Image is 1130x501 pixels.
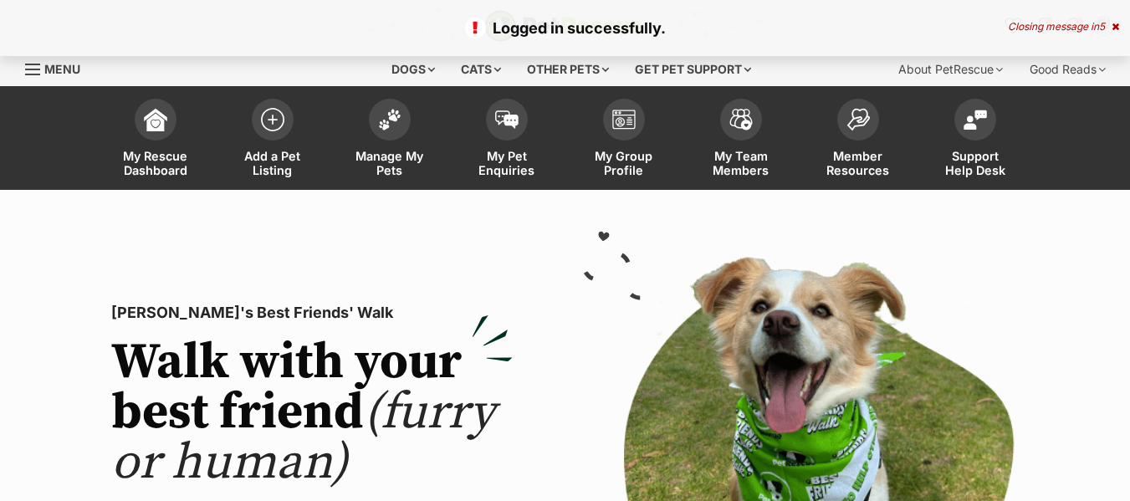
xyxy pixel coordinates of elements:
span: My Pet Enquiries [469,149,545,177]
div: Get pet support [623,53,763,86]
a: My Group Profile [565,90,683,190]
span: Add a Pet Listing [235,149,310,177]
img: help-desk-icon-fdf02630f3aa405de69fd3d07c3f3aa587a6932b1a1747fa1d2bba05be0121f9.svg [964,110,987,130]
div: Cats [449,53,513,86]
div: About PetRescue [887,53,1015,86]
a: My Rescue Dashboard [97,90,214,190]
span: (furry or human) [111,381,495,494]
span: Manage My Pets [352,149,427,177]
span: My Group Profile [586,149,662,177]
a: Add a Pet Listing [214,90,331,190]
img: add-pet-listing-icon-0afa8454b4691262ce3f59096e99ab1cd57d4a30225e0717b998d2c9b9846f56.svg [261,108,284,131]
img: pet-enquiries-icon-7e3ad2cf08bfb03b45e93fb7055b45f3efa6380592205ae92323e6603595dc1f.svg [495,110,519,129]
a: Manage My Pets [331,90,448,190]
a: Support Help Desk [917,90,1034,190]
img: team-members-icon-5396bd8760b3fe7c0b43da4ab00e1e3bb1a5d9ba89233759b79545d2d3fc5d0d.svg [729,109,753,130]
a: Menu [25,53,92,83]
img: group-profile-icon-3fa3cf56718a62981997c0bc7e787c4b2cf8bcc04b72c1350f741eb67cf2f40e.svg [612,110,636,130]
span: Support Help Desk [938,149,1013,177]
a: My Team Members [683,90,800,190]
div: Good Reads [1018,53,1117,86]
div: Other pets [515,53,621,86]
img: manage-my-pets-icon-02211641906a0b7f246fdf0571729dbe1e7629f14944591b6c1af311fb30b64b.svg [378,109,401,130]
a: Member Resources [800,90,917,190]
img: member-resources-icon-8e73f808a243e03378d46382f2149f9095a855e16c252ad45f914b54edf8863c.svg [846,108,870,130]
h2: Walk with your best friend [111,338,513,488]
p: [PERSON_NAME]'s Best Friends' Walk [111,301,513,325]
span: Menu [44,62,80,76]
a: My Pet Enquiries [448,90,565,190]
div: Dogs [380,53,447,86]
span: My Rescue Dashboard [118,149,193,177]
img: dashboard-icon-eb2f2d2d3e046f16d808141f083e7271f6b2e854fb5c12c21221c1fb7104beca.svg [144,108,167,131]
span: My Team Members [703,149,779,177]
span: Member Resources [821,149,896,177]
